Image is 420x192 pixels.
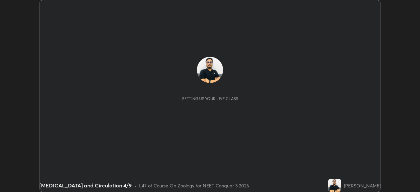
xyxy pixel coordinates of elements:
img: 3b75f7019530429b96ce2bd7b8c171a4.jpg [197,57,223,83]
div: • [134,182,136,189]
img: 3b75f7019530429b96ce2bd7b8c171a4.jpg [328,179,341,192]
div: [MEDICAL_DATA] and Circulation 4/9 [39,181,132,189]
div: L47 of Course On Zoology for NEET Conquer 3 2026 [139,182,249,189]
div: [PERSON_NAME] [344,182,381,189]
div: Setting up your live class [182,96,238,101]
